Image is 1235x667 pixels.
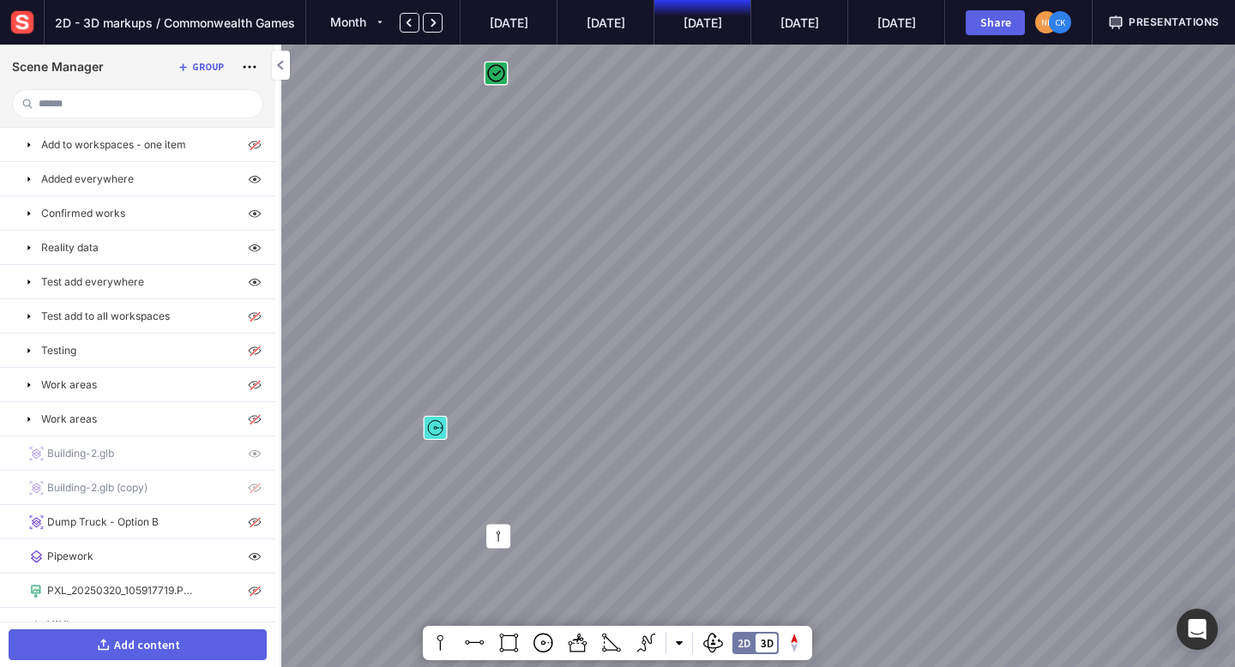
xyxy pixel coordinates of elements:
[41,412,97,427] p: Work areas
[47,514,159,530] p: Dump Truck - Option B
[1129,15,1220,30] span: Presentations
[41,171,134,187] p: Added everywhere
[9,629,267,660] button: Add content
[192,63,224,72] div: Group
[41,206,125,221] p: Confirmed works
[41,240,99,255] p: Reality data
[244,203,265,224] img: visibility-on.svg
[244,443,265,464] img: visibility-on.svg
[244,409,265,430] img: visibility-off.svg
[28,583,44,598] img: geo-tagged-image.svg
[485,62,507,84] img: markup-icon-approved.svg
[1056,17,1066,28] text: CK
[41,377,97,393] p: Work areas
[738,638,750,649] div: 2D
[244,169,265,189] img: visibility-on.svg
[47,549,93,564] p: Pipework
[244,306,265,327] img: visibility-off.svg
[966,10,1025,35] button: Share
[41,309,170,324] p: Test add to all workspaces
[47,583,196,598] p: PXL_20250320_105917719.PORTRAIT.ORIGINAL.jpg
[973,16,1017,28] div: Share
[244,546,265,567] img: visibility-on.svg
[761,638,774,649] div: 3D
[244,272,265,292] img: visibility-on.svg
[55,14,295,32] span: 2D - 3D markups / Commonwealth Games
[173,57,227,77] button: Group
[41,274,144,290] p: Test add everywhere
[244,615,265,635] img: visibility-on.svg
[244,340,265,361] img: visibility-off.svg
[41,137,186,153] p: Add to workspaces - one item
[47,446,114,461] p: Building-2.glb
[244,375,265,395] img: visibility-off.svg
[244,512,265,532] img: visibility-off.svg
[12,60,104,75] h1: Scene Manager
[244,237,265,258] img: visibility-on.svg
[41,343,76,358] p: Testing
[244,580,265,601] img: visibility-off.svg
[7,7,38,38] img: sensat
[1177,609,1218,650] div: Open Intercom Messenger
[1041,17,1053,28] text: NK
[1108,15,1124,30] img: presentation.svg
[47,617,69,633] p: YAY!
[244,135,265,155] img: visibility-off.svg
[114,639,180,651] div: Add content
[47,480,148,496] p: Building-2.glb (copy)
[244,478,265,498] img: visibility-off.svg
[330,15,366,29] span: Month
